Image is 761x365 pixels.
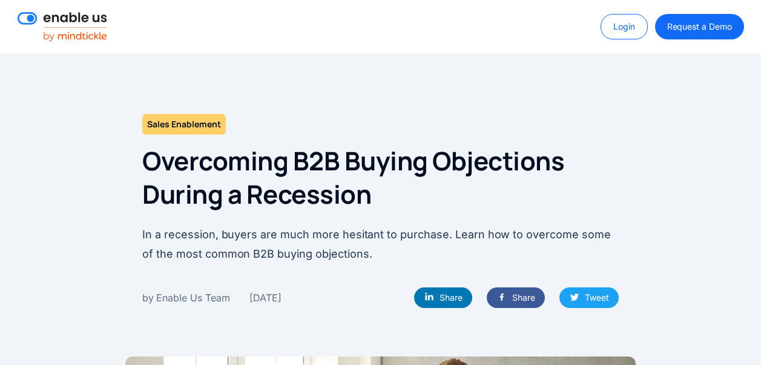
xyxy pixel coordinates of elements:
[601,14,648,39] a: Login
[487,287,545,308] a: Share
[249,290,282,306] div: [DATE]
[142,225,619,263] p: In a recession, buyers are much more hesitant to purchase. Learn how to overcome some of the most...
[414,287,472,308] a: Share
[142,114,226,135] h2: Sales Enablement
[142,290,154,306] div: by
[142,144,619,210] h1: Overcoming B2B Buying Objections During a Recession
[559,287,619,308] a: Tweet
[655,14,744,39] a: Request a Demo
[156,290,230,306] div: Enable Us Team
